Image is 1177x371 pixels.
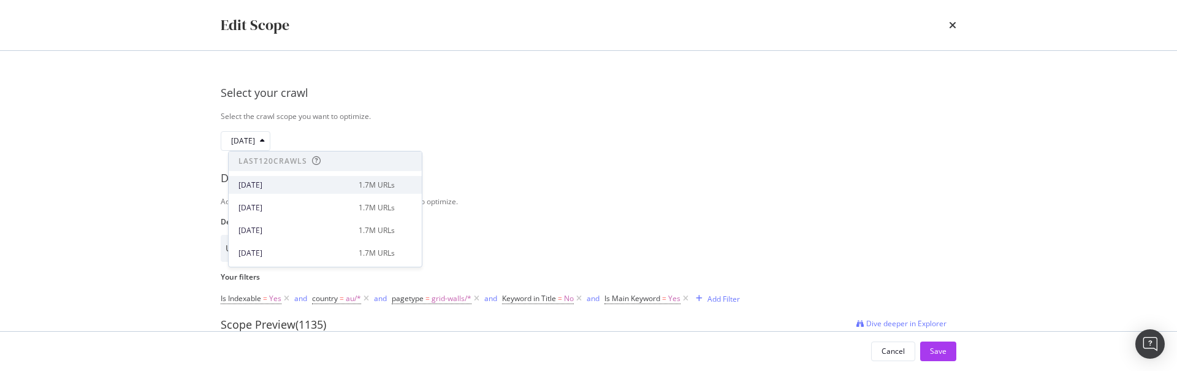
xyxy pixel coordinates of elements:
span: Keyword in Title [502,293,556,304]
div: [DATE] [238,180,351,191]
div: 1.7M URLs [359,225,395,236]
label: Default filters [221,216,947,227]
span: URL Exists on Crawl [226,242,306,254]
div: times [949,15,956,36]
div: Select your crawl [221,85,956,101]
div: Open Intercom Messenger [1135,329,1165,359]
div: 1.7M URLs [359,202,395,213]
label: Your filters [221,272,947,282]
div: Scope Preview (1135) [221,317,326,333]
button: and [374,293,387,304]
button: and [294,293,307,304]
div: Edit Scope [221,15,289,36]
button: [DATE] [221,131,270,151]
div: Last 120 Crawls [238,156,307,166]
span: = [662,293,666,304]
span: = [263,293,267,304]
div: [DATE] [238,202,351,213]
span: No [564,290,574,307]
div: 1.7M URLs [359,248,395,259]
span: Yes [668,290,680,307]
span: Is Indexable [221,293,261,304]
button: Add Filter [691,291,740,306]
button: and [587,293,600,304]
span: = [558,293,562,304]
span: Yes [269,290,281,307]
span: grid-walls/* [432,290,471,307]
a: Dive deeper in Explorer [856,317,947,333]
div: 1.7M URLs [359,180,395,191]
div: Add Filter [707,294,740,304]
span: = [425,293,430,304]
span: 2025 Sep. 22nd [231,136,255,146]
button: Cancel [871,342,915,361]
div: Define your scope [221,170,956,186]
button: Save [920,342,956,361]
span: country [312,293,338,304]
div: [DATE] [238,225,351,236]
span: = [340,293,344,304]
div: Cancel [882,346,905,356]
div: Select the crawl scope you want to optimize. [221,111,956,121]
span: pagetype [392,293,424,304]
div: [DATE] [238,248,351,259]
button: and [484,293,497,304]
div: Save [930,346,947,356]
span: Dive deeper in Explorer [866,318,947,329]
span: Is Main Keyword [604,293,660,304]
div: Add filters to define up to 50,000 indexable URLs you want to optimize. [221,196,956,207]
